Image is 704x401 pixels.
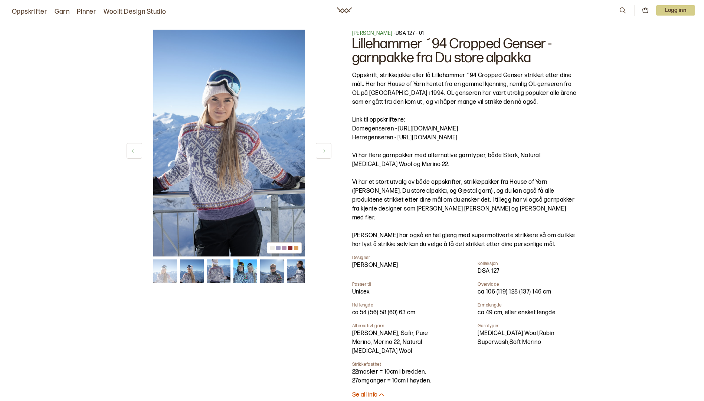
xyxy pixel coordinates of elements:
p: [PERSON_NAME] har også en hel gjeng med supermotiverte strikkere så om du ikke har lyst å strikke... [352,231,578,249]
p: Herregenseren - [URL][DOMAIN_NAME] [352,133,578,142]
span: Overvidde [478,282,572,288]
span: Passer til [352,282,446,288]
img: Bilde av oppskrift [153,30,305,256]
p: Vi har et stort utvalg av både oppskrifter, strikkepakker fra House of Yarn ([PERSON_NAME], Du st... [352,178,578,222]
a: [PERSON_NAME] [352,262,398,269]
span: Designer [352,255,446,261]
a: ,Soft Merino [508,339,541,346]
a: [MEDICAL_DATA] Wool [478,330,538,337]
a: Woolit Design Studio [104,7,166,17]
a: DSA 127 [478,268,499,275]
p: Oppskrift, strikkejakke eller få Lillehammer ´94 Cropped Genser strikket etter dine mål.. Her har... [352,71,578,107]
span: Ermelengde [478,302,572,308]
span: 22 masker = 10 cm i bredden. [352,368,426,375]
h1: Lillehammer ´94 Cropped Genser - garnpakke fra Du store alpakka [352,37,578,65]
a: Oppskrifter [12,7,47,17]
button: User dropdown [656,5,695,16]
a: Pinner [77,7,96,17]
button: Se all info [352,391,578,399]
a: Garn [55,7,69,17]
span: 27 omganger = 10 cm i høyden. [352,377,431,384]
p: Logg inn [656,5,695,16]
p: - DSA 127 - 01 [352,30,578,37]
div: ca 49 cm, eller ønsket lengde [478,308,572,317]
div: ca 106 (119) 128 (137) 146 cm [478,288,572,296]
div: [PERSON_NAME], Safir, Pure Merino, Merino 22, Natural [MEDICAL_DATA] Wool [352,329,446,356]
p: Link til oppskriftene: [352,116,578,125]
a: [PERSON_NAME] [352,30,393,36]
div: Unisex [352,288,446,296]
p: Vi har flere garnpakker med alternative garntyper, både Sterk, Natural [MEDICAL_DATA] Wool og Mer... [352,151,578,169]
span: Kolleksjon [478,261,572,267]
span: Garntyper [478,323,572,329]
p: Damegenseren - [URL][DOMAIN_NAME] [352,125,578,133]
p: Se all info [352,391,378,399]
span: Hel lengde [352,302,446,308]
div: ca 54 (56) 58 (60) 63 cm [352,308,446,317]
span: Alternativt garn [352,323,446,329]
span: Strikkefasthet [352,362,446,368]
a: Woolit [337,7,352,13]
